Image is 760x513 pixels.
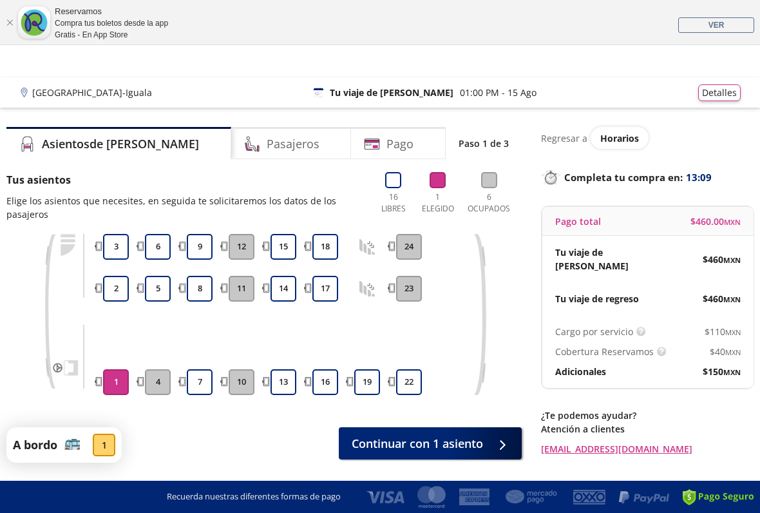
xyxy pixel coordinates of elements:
p: Atención a clientes [541,422,754,436]
span: VER [708,21,725,30]
small: MXN [725,327,741,337]
button: 23 [396,276,422,302]
small: MXN [724,217,741,227]
p: Paso 1 de 3 [459,137,509,150]
h4: Pasajeros [267,135,319,153]
div: Compra tus boletos desde la app [55,17,168,29]
p: 01:00 PM - 15 Ago [460,86,537,99]
h4: Pago [386,135,413,153]
span: $ 460 [703,253,741,266]
a: VER [678,17,754,33]
button: Detalles [698,84,741,101]
div: Reservamos [55,5,168,18]
p: A bordo [13,436,57,454]
button: 18 [312,234,338,260]
span: $ 110 [705,325,741,338]
button: 16 [312,369,338,395]
button: 8 [187,276,213,302]
button: 14 [271,276,296,302]
button: 19 [354,369,380,395]
p: Cargo por servicio [555,325,633,338]
p: Regresar a [541,131,587,145]
p: 6 Ocupados [466,191,512,215]
button: 17 [312,276,338,302]
span: $ 40 [710,345,741,358]
button: 11 [229,276,254,302]
p: 1 Elegido [420,191,457,215]
p: Adicionales [555,365,606,378]
button: 4 [145,369,171,395]
p: Elige los asientos que necesites, en seguida te solicitaremos los datos de los pasajeros [6,194,364,221]
p: Tu viaje de regreso [555,292,639,305]
small: MXN [725,347,741,357]
button: Continuar con 1 asiento [339,427,522,460]
button: 24 [396,234,422,260]
button: 3 [103,234,129,260]
p: Tus asientos [6,172,364,188]
div: Regresar a ver horarios [541,127,754,149]
p: [GEOGRAPHIC_DATA] - Iguala [32,86,152,99]
button: 7 [187,369,213,395]
small: MXN [723,367,741,377]
button: 10 [229,369,254,395]
div: Gratis - En App Store [55,29,168,41]
small: MXN [723,255,741,265]
a: Cerrar [6,19,14,26]
p: Pago total [555,215,601,228]
p: ¿Te podemos ayudar? [541,409,754,422]
button: 13 [271,369,296,395]
a: [EMAIL_ADDRESS][DOMAIN_NAME] [541,442,754,456]
p: Cobertura Reservamos [555,345,654,358]
small: MXN [723,295,741,304]
button: 6 [145,234,171,260]
span: $ 150 [703,365,741,378]
span: 13:09 [686,170,712,185]
button: 22 [396,369,422,395]
button: 2 [103,276,129,302]
span: Horarios [600,132,639,144]
span: Continuar con 1 asiento [352,435,483,452]
p: Tu viaje de [PERSON_NAME] [555,246,648,273]
div: 1 [93,434,115,456]
span: $ 460.00 [690,215,741,228]
button: 15 [271,234,296,260]
h4: Asientos de [PERSON_NAME] [42,135,199,153]
p: Completa tu compra en : [541,168,754,186]
button: 1 [103,369,129,395]
p: Recuerda nuestras diferentes formas de pago [167,490,341,503]
span: $ 460 [703,292,741,305]
button: 9 [187,234,213,260]
p: Tu viaje de [PERSON_NAME] [330,86,453,99]
button: 5 [145,276,171,302]
button: 12 [229,234,254,260]
p: 16 Libres [377,191,410,215]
